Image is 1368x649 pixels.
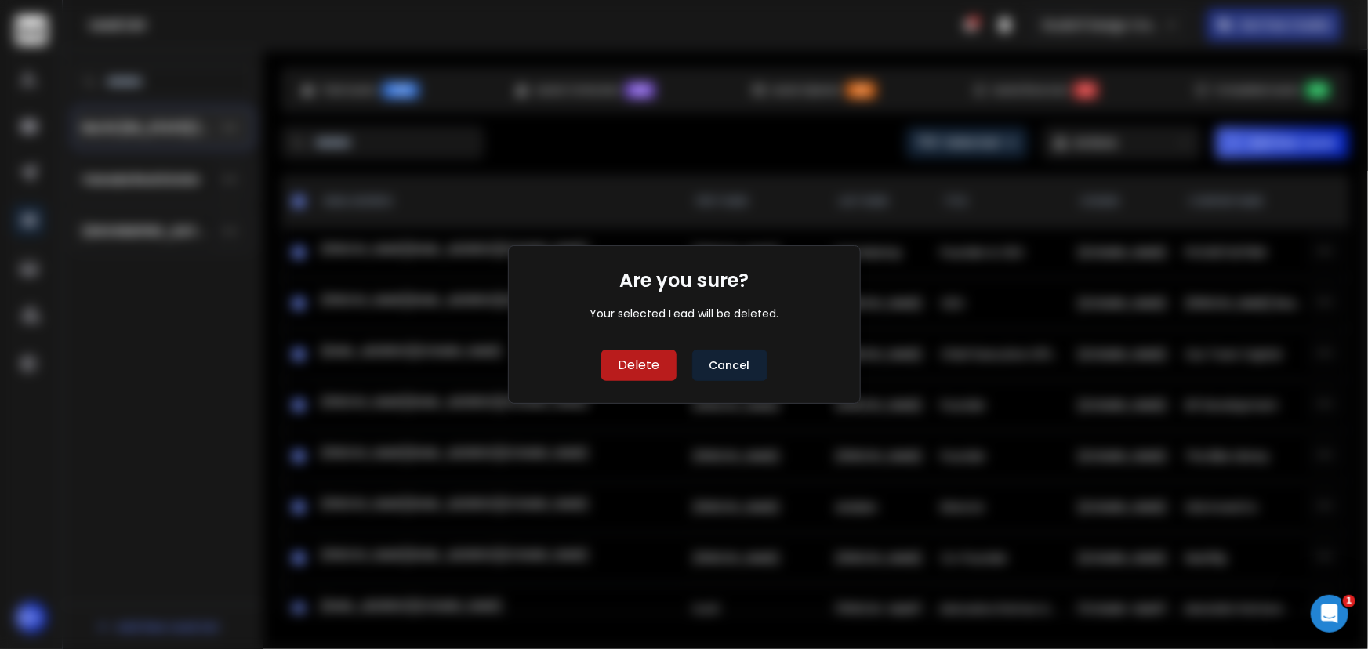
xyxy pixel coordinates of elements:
[601,350,677,381] button: Delete
[1311,595,1348,633] iframe: Intercom live chat
[619,268,749,293] h1: Are you sure?
[590,306,778,321] div: Your selected Lead will be deleted.
[692,350,767,381] button: Cancel
[1343,595,1355,607] span: 1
